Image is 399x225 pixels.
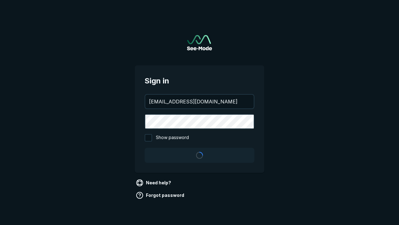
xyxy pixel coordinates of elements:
a: Need help? [135,178,174,188]
span: Sign in [145,75,254,87]
a: Forgot password [135,190,187,200]
a: Go to sign in [187,35,212,50]
span: Show password [156,134,189,142]
img: See-Mode Logo [187,35,212,50]
input: your@email.com [145,95,254,108]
